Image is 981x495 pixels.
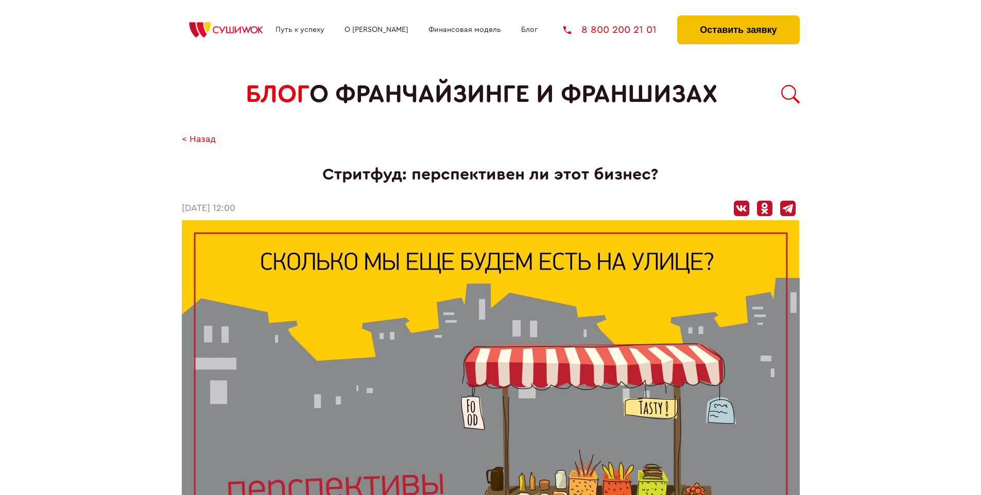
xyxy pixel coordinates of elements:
a: Путь к успеху [276,26,324,34]
a: О [PERSON_NAME] [345,26,408,34]
time: [DATE] 12:00 [182,203,235,214]
a: < Назад [182,134,216,145]
span: о франчайзинге и франшизах [309,80,717,109]
a: 8 800 200 21 01 [563,25,657,35]
span: 8 800 200 21 01 [581,25,657,35]
a: Блог [521,26,538,34]
button: Оставить заявку [677,15,799,44]
span: БЛОГ [246,80,309,109]
a: Финансовая модель [428,26,501,34]
h1: Стритфуд: перспективен ли этот бизнес? [182,165,800,184]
